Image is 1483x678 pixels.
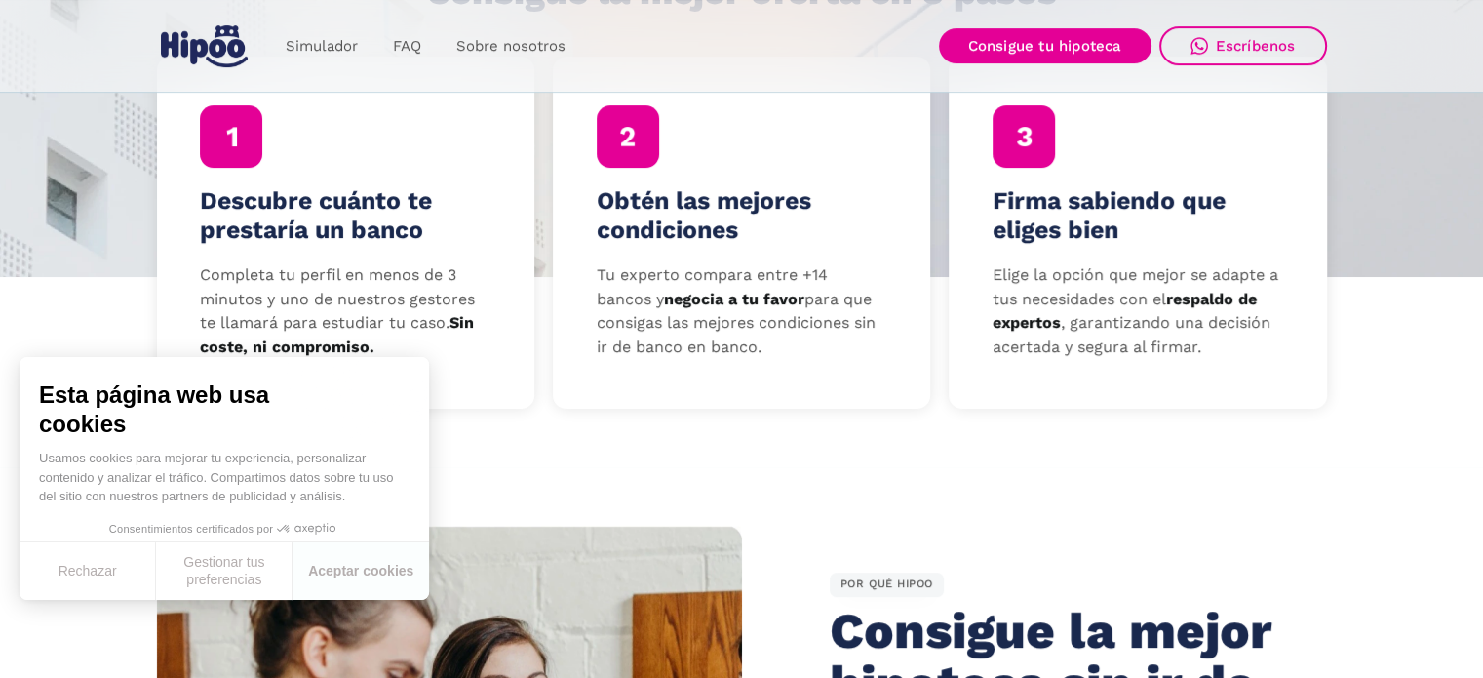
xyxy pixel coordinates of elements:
[597,263,887,360] p: Tu experto compara entre +14 bancos y para que consigas las mejores condiciones sin ir de banco e...
[375,27,439,65] a: FAQ
[439,27,583,65] a: Sobre nosotros
[200,263,490,360] p: Completa tu perfil en menos de 3 minutos y uno de nuestros gestores te llamará para estudiar tu c...
[830,573,945,598] div: POR QUÉ HIPOO
[939,28,1151,63] a: Consigue tu hipoteca
[157,18,253,75] a: home
[597,186,887,245] h4: Obtén las mejores condiciones
[200,186,490,245] h4: Descubre cuánto te prestaría un banco
[268,27,375,65] a: Simulador
[664,290,804,308] strong: negocia a tu favor
[1216,37,1296,55] div: Escríbenos
[993,263,1283,360] p: Elige la opción que mejor se adapte a tus necesidades con el , garantizando una decisión acertada...
[993,186,1283,245] h4: Firma sabiendo que eliges bien
[1159,26,1327,65] a: Escríbenos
